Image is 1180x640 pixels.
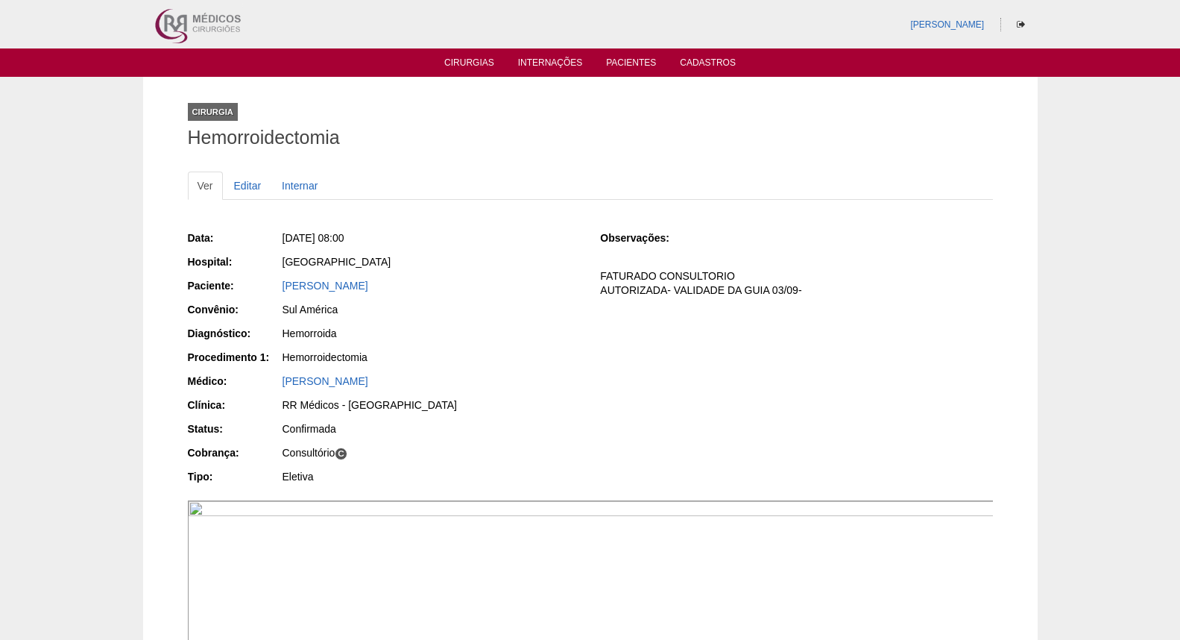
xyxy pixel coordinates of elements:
div: Procedimento 1: [188,350,281,365]
div: Clínica: [188,398,281,412]
a: Cirurgias [444,57,494,72]
div: Tipo: [188,469,281,484]
a: Editar [224,172,271,200]
div: Cirurgia [188,103,238,121]
div: RR Médicos - [GEOGRAPHIC_DATA] [283,398,580,412]
a: Internações [518,57,583,72]
a: [PERSON_NAME] [910,19,984,30]
div: Médico: [188,374,281,389]
div: Confirmada [283,421,580,436]
span: [DATE] 08:00 [283,232,344,244]
a: Pacientes [606,57,656,72]
div: Eletiva [283,469,580,484]
div: Hemorroidectomia [283,350,580,365]
div: Observações: [600,230,693,245]
a: Cadastros [680,57,736,72]
div: Consultório [283,445,580,460]
div: Hospital: [188,254,281,269]
div: Diagnóstico: [188,326,281,341]
div: Hemorroida [283,326,580,341]
div: Status: [188,421,281,436]
span: C [335,448,347,460]
div: Paciente: [188,278,281,293]
a: Internar [272,172,327,200]
a: [PERSON_NAME] [283,375,368,387]
h1: Hemorroidectomia [188,128,993,147]
div: Convênio: [188,302,281,317]
a: [PERSON_NAME] [283,280,368,292]
div: Cobrança: [188,445,281,460]
a: Ver [188,172,223,200]
div: Sul América [283,302,580,317]
p: FATURADO CONSULTORIO AUTORIZADA- VALIDADE DA GUIA 03/09- [600,269,992,298]
div: [GEOGRAPHIC_DATA] [283,254,580,269]
div: Data: [188,230,281,245]
i: Sair [1017,20,1025,29]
